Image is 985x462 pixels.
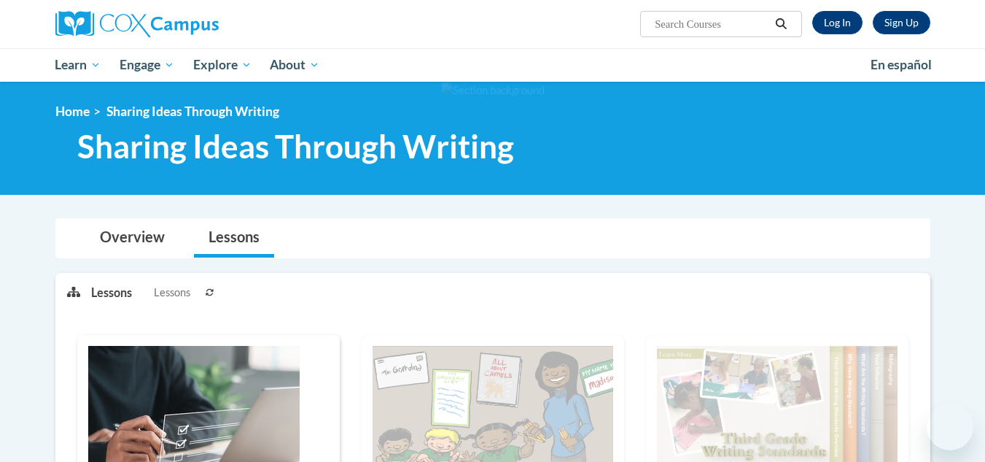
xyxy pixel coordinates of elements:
[106,104,279,119] span: Sharing Ideas Through Writing
[812,11,863,34] a: Log In
[770,15,792,33] button: Search
[55,11,332,37] a: Cox Campus
[120,56,174,74] span: Engage
[77,127,514,166] span: Sharing Ideas Through Writing
[55,56,101,74] span: Learn
[85,219,179,258] a: Overview
[193,56,252,74] span: Explore
[653,15,770,33] input: Search Courses
[194,219,274,258] a: Lessons
[91,285,132,301] p: Lessons
[861,50,941,80] a: En español
[55,11,219,37] img: Cox Campus
[34,48,952,82] div: Main menu
[184,48,261,82] a: Explore
[270,56,319,74] span: About
[871,57,932,72] span: En español
[46,48,111,82] a: Learn
[110,48,184,82] a: Engage
[260,48,329,82] a: About
[873,11,930,34] a: Register
[154,285,190,301] span: Lessons
[55,104,90,119] a: Home
[441,82,545,99] img: Section background
[927,404,973,450] iframe: Button to launch messaging window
